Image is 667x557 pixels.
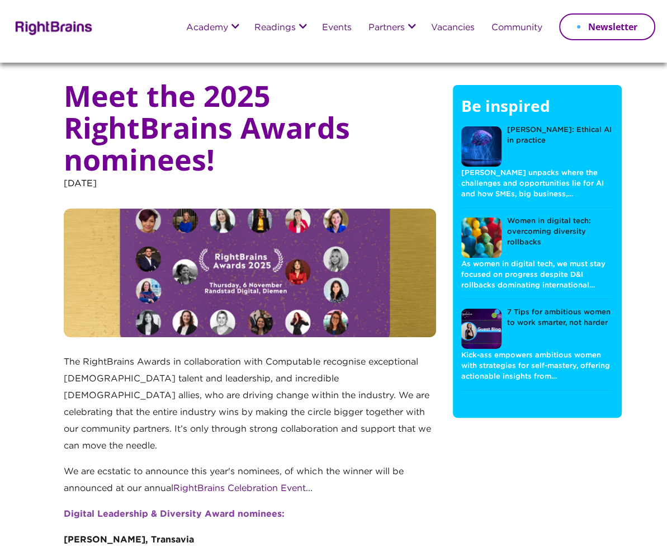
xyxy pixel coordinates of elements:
[64,354,436,464] p: The RightBrains Awards in collaboration with Computable recognise exceptional [DEMOGRAPHIC_DATA] ...
[186,23,228,33] a: Academy
[559,13,655,40] a: Newsletter
[12,19,93,35] img: Rightbrains
[64,176,436,209] p: [DATE]
[431,23,475,33] a: Vacancies
[461,125,613,167] a: [PERSON_NAME]: Ethical AI in practice
[461,167,613,200] p: [PERSON_NAME] unpacks where the challenges and opportunities lie for AI and how SMEs, big business,…
[461,350,613,383] p: Kick-ass empowers ambitious women with strategies for self-mastery, offering actionable insights ...
[461,308,613,350] a: 7 Tips for ambitious women to work smarter, not harder
[64,536,194,544] strong: [PERSON_NAME], Transavia
[368,23,405,33] a: Partners
[461,216,613,258] a: Women in digital tech: overcoming diversity rollbacks
[461,96,613,126] h5: Be inspired
[64,79,436,176] h1: Meet the 2025 RightBrains Awards nominees!
[64,464,436,506] p: We are ecstatic to announce this year's nominees, of which the winner will be announced at our an...
[64,510,285,518] span: Digital Leadership & Diversity Award nominees:
[461,258,613,291] p: As women in digital tech, we must stay focused on progress despite D&I rollbacks dominating inter...
[173,484,306,493] a: RightBrains Celebration Event
[322,23,352,33] a: Events
[491,23,542,33] a: Community
[254,23,296,33] a: Readings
